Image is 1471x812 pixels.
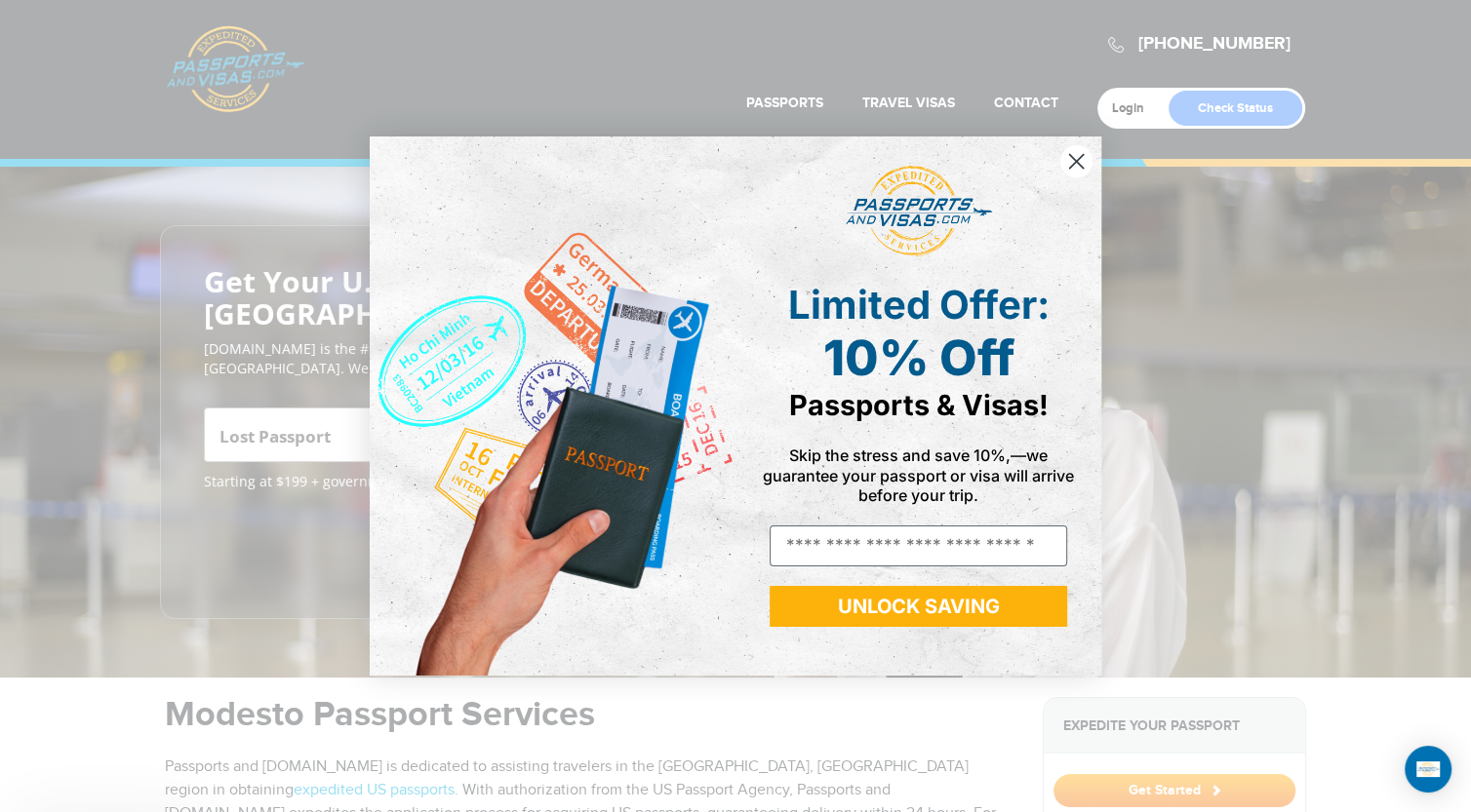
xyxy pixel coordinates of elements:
[370,136,735,676] img: de9cda0d-0715-46ca-9a25-073762a91ba7.png
[823,329,1014,387] span: 10% Off
[763,445,1074,504] span: Skip the stress and save 10%,—we guarantee your passport or visa will arrive before your trip.
[789,388,1049,422] span: Passports & Visas!
[788,281,1050,329] span: Limited Offer:
[846,166,992,257] img: passports and visas
[1405,746,1451,793] div: Open Intercom Messenger
[770,586,1067,627] button: UNLOCK SAVING
[1059,144,1093,178] button: Close dialog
